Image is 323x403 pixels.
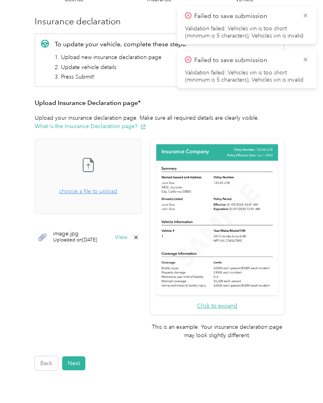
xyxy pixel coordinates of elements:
button: View [115,235,127,240]
iframe: Everlance-gr Chat Button Frame [278,358,323,403]
li: Validation failed: Vehicles vin is too short (minimum is 5 characters), Vehicles vin is invalid [185,25,309,40]
p: Upload your insurance declaration page. Make sure all required details are clearly visible. [35,114,284,130]
p: This is an example. Your insurance declaration page may look slightly different. [150,323,284,340]
span: image.jpg [53,231,97,237]
li: 1. Upload new insurance declaration page [55,53,187,61]
p: Failed to save submission [194,55,296,65]
button: Click to expand [197,302,237,310]
h3: Insurance declaration [35,15,284,28]
button: What is the Insurance Declaration page? [35,122,146,130]
p: Failed to save submission [194,11,296,21]
li: Validation failed: Vehicles vin is too short (minimum is 5 characters), Vehicles vin is invalid [185,69,309,84]
span: Uploaded on [DATE] [53,237,97,244]
li: 2. Update vehicle details [55,63,187,71]
li: 3. Press Submit! [55,73,187,81]
button: Next [62,356,85,370]
img: Sample insurance declaration [154,143,280,297]
h3: Upload Insurance Declaration page* [35,98,284,108]
button: Back [35,356,58,370]
span: choose a file to upload [59,188,117,195]
span: choose a file to upload [35,139,142,214]
p: To update your vehicle, complete these steps: [55,40,187,49]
